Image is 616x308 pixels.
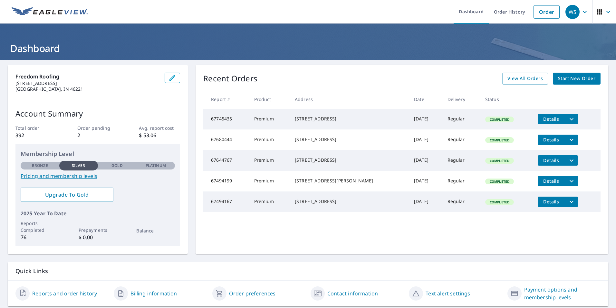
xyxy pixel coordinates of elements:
[15,131,57,139] p: 392
[486,138,513,142] span: Completed
[486,117,513,122] span: Completed
[295,198,404,205] div: [STREET_ADDRESS]
[442,129,480,150] td: Regular
[21,188,113,202] a: Upgrade To Gold
[295,178,404,184] div: [STREET_ADDRESS][PERSON_NAME]
[249,191,290,212] td: Premium
[15,86,159,92] p: [GEOGRAPHIC_DATA], IN 46221
[538,197,565,207] button: detailsBtn-67494167
[409,90,442,109] th: Date
[442,109,480,129] td: Regular
[295,116,404,122] div: [STREET_ADDRESS]
[203,90,249,109] th: Report #
[295,136,404,143] div: [STREET_ADDRESS]
[538,135,565,145] button: detailsBtn-67680444
[542,178,561,184] span: Details
[203,150,249,171] td: 67644767
[229,290,276,297] a: Order preferences
[409,129,442,150] td: [DATE]
[442,171,480,191] td: Regular
[26,191,108,198] span: Upgrade To Gold
[507,75,543,83] span: View All Orders
[72,163,85,169] p: Silver
[327,290,378,297] a: Contact information
[21,149,175,158] p: Membership Level
[21,210,175,217] p: 2025 Year To Date
[136,227,175,234] p: Balance
[542,157,561,163] span: Details
[203,129,249,150] td: 67680444
[538,114,565,124] button: detailsBtn-67745435
[146,163,166,169] p: Platinum
[32,290,97,297] a: Reports and order history
[534,5,560,19] a: Order
[111,163,122,169] p: Gold
[480,90,533,109] th: Status
[203,191,249,212] td: 67494167
[203,109,249,129] td: 67745435
[542,137,561,143] span: Details
[15,73,159,80] p: Freedom Roofing
[77,125,119,131] p: Order pending
[442,90,480,109] th: Delivery
[15,108,180,119] p: Account Summary
[442,191,480,212] td: Regular
[565,135,578,145] button: filesDropdownBtn-67680444
[565,114,578,124] button: filesDropdownBtn-67745435
[558,75,595,83] span: Start New Order
[426,290,470,297] a: Text alert settings
[130,290,177,297] a: Billing information
[249,129,290,150] td: Premium
[249,150,290,171] td: Premium
[502,73,548,85] a: View All Orders
[409,150,442,171] td: [DATE]
[15,267,601,275] p: Quick Links
[139,131,180,139] p: $ 53.06
[486,159,513,163] span: Completed
[8,42,608,55] h1: Dashboard
[442,150,480,171] td: Regular
[565,155,578,166] button: filesDropdownBtn-67644767
[15,125,57,131] p: Total order
[21,233,59,241] p: 76
[290,90,409,109] th: Address
[15,80,159,86] p: [STREET_ADDRESS]
[524,286,601,301] a: Payment options and membership levels
[553,73,601,85] a: Start New Order
[249,90,290,109] th: Product
[486,179,513,184] span: Completed
[21,172,175,180] a: Pricing and membership levels
[249,171,290,191] td: Premium
[486,200,513,204] span: Completed
[542,199,561,205] span: Details
[249,109,290,129] td: Premium
[79,233,117,241] p: $ 0.00
[12,7,88,17] img: EV Logo
[139,125,180,131] p: Avg. report cost
[79,227,117,233] p: Prepayments
[565,5,580,19] div: WS
[295,157,404,163] div: [STREET_ADDRESS]
[565,176,578,186] button: filesDropdownBtn-67494199
[32,163,48,169] p: Bronze
[203,171,249,191] td: 67494199
[21,220,59,233] p: Reports Completed
[409,109,442,129] td: [DATE]
[538,155,565,166] button: detailsBtn-67644767
[409,191,442,212] td: [DATE]
[565,197,578,207] button: filesDropdownBtn-67494167
[538,176,565,186] button: detailsBtn-67494199
[203,73,257,85] p: Recent Orders
[409,171,442,191] td: [DATE]
[542,116,561,122] span: Details
[77,131,119,139] p: 2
